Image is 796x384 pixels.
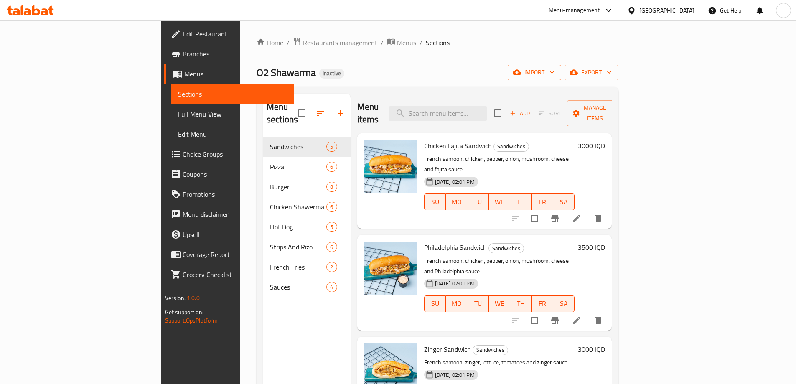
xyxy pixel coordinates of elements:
[270,162,326,172] span: Pizza
[514,67,554,78] span: import
[639,6,694,15] div: [GEOGRAPHIC_DATA]
[578,343,605,355] h6: 3000 IQD
[364,140,417,193] img: Chicken Fajita Sandwich
[506,107,533,120] button: Add
[326,262,337,272] div: items
[178,129,287,139] span: Edit Menu
[514,196,528,208] span: TH
[545,209,565,229] button: Branch-specific-item
[424,241,487,254] span: Philadelphia Sandwich
[533,107,567,120] span: Select section first
[183,49,287,59] span: Branches
[327,183,336,191] span: 8
[164,24,294,44] a: Edit Restaurant
[467,193,488,210] button: TU
[183,149,287,159] span: Choice Groups
[270,202,326,212] div: Chicken Shawerma
[326,282,337,292] div: items
[178,109,287,119] span: Full Menu View
[488,243,524,253] div: Sandwiches
[526,210,543,227] span: Select to update
[489,104,506,122] span: Select section
[526,312,543,329] span: Select to update
[171,104,294,124] a: Full Menu View
[327,203,336,211] span: 6
[326,182,337,192] div: items
[263,137,351,157] div: Sandwiches5
[467,295,488,312] button: TU
[183,270,287,280] span: Grocery Checklist
[557,196,571,208] span: SA
[164,64,294,84] a: Menus
[553,295,575,312] button: SA
[326,202,337,212] div: items
[364,242,417,295] img: Philadelphia Sandwich
[327,263,336,271] span: 2
[532,193,553,210] button: FR
[532,295,553,312] button: FR
[473,345,508,355] span: Sandwiches
[489,193,510,210] button: WE
[574,103,616,124] span: Manage items
[187,292,200,303] span: 1.0.0
[510,193,532,210] button: TH
[263,237,351,257] div: Strips And Rizo6
[446,295,467,312] button: MO
[510,295,532,312] button: TH
[567,100,623,126] button: Manage items
[588,310,608,331] button: delete
[326,222,337,232] div: items
[165,307,203,318] span: Get support on:
[164,244,294,264] a: Coverage Report
[387,37,416,48] a: Menus
[183,229,287,239] span: Upsell
[184,69,287,79] span: Menus
[326,242,337,252] div: items
[263,133,351,300] nav: Menu sections
[263,177,351,197] div: Burger8
[449,298,464,310] span: MO
[164,144,294,164] a: Choice Groups
[424,295,446,312] button: SU
[428,298,443,310] span: SU
[293,37,377,48] a: Restaurants management
[165,315,218,326] a: Support.OpsPlatform
[257,37,618,48] nav: breadcrumb
[420,38,422,48] li: /
[553,193,575,210] button: SA
[432,280,478,287] span: [DATE] 02:01 PM
[270,242,326,252] span: Strips And Rizo
[263,277,351,297] div: Sauces4
[492,196,507,208] span: WE
[183,29,287,39] span: Edit Restaurant
[270,182,326,192] span: Burger
[270,142,326,152] span: Sandwiches
[578,140,605,152] h6: 3000 IQD
[572,315,582,326] a: Edit menu item
[424,343,471,356] span: Zinger Sandwich
[514,298,528,310] span: TH
[165,292,186,303] span: Version:
[164,224,294,244] a: Upsell
[357,101,379,126] h2: Menu items
[494,142,529,151] span: Sandwiches
[263,157,351,177] div: Pizza6
[270,262,326,272] span: French Fries
[470,196,485,208] span: TU
[183,249,287,259] span: Coverage Report
[327,143,336,151] span: 5
[270,282,326,292] span: Sauces
[389,106,487,121] input: search
[426,38,450,48] span: Sections
[424,256,575,277] p: French samoon, chicken, pepper, onion, mushroom, cheese and Philadelphia sauce
[326,142,337,152] div: items
[508,65,561,80] button: import
[782,6,784,15] span: r
[310,103,331,123] span: Sort sections
[327,243,336,251] span: 6
[572,214,582,224] a: Edit menu item
[545,310,565,331] button: Branch-specific-item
